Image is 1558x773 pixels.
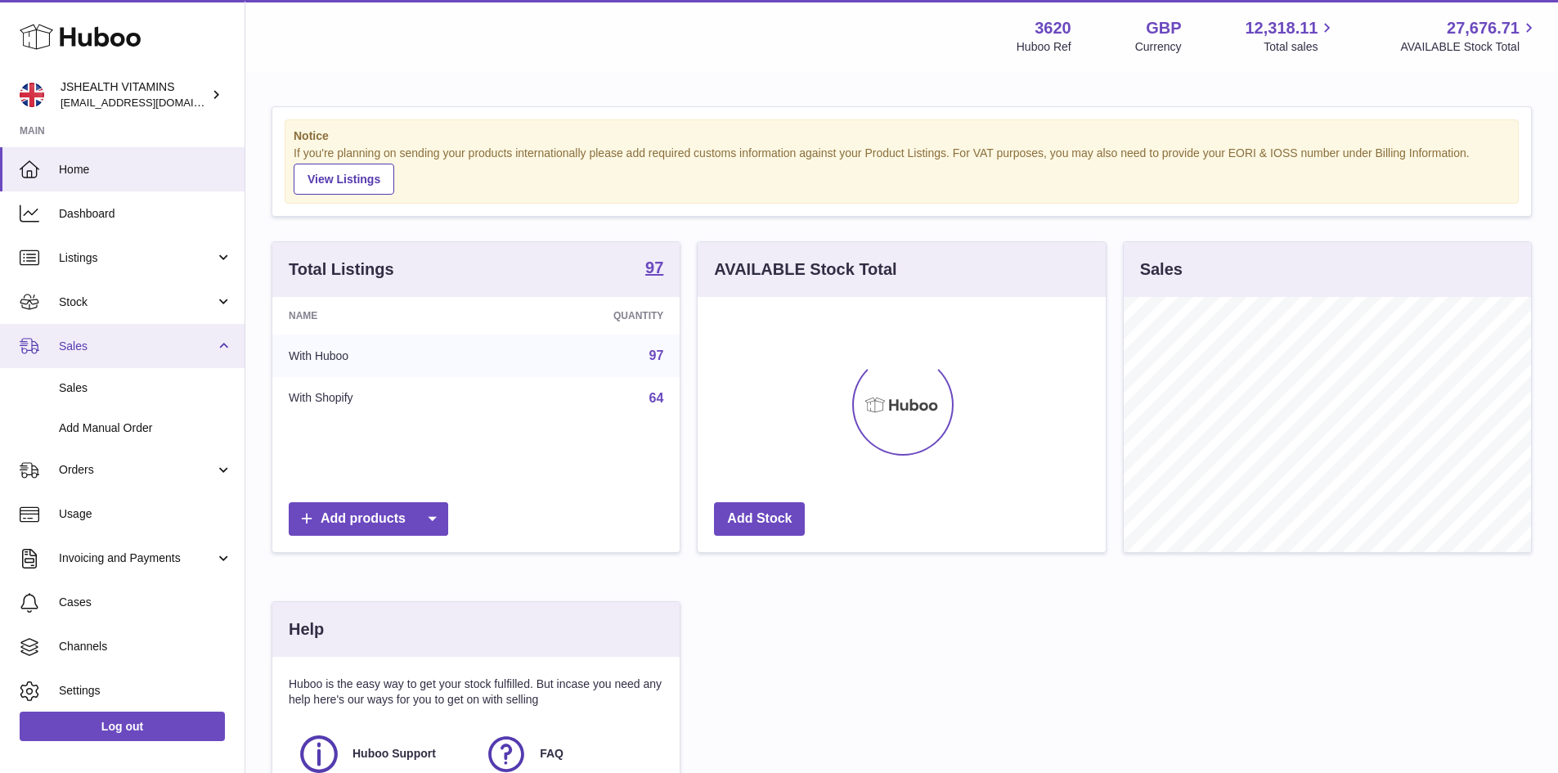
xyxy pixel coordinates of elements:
[59,206,232,222] span: Dashboard
[59,462,215,478] span: Orders
[1245,17,1336,55] a: 12,318.11 Total sales
[59,683,232,699] span: Settings
[59,420,232,436] span: Add Manual Order
[20,712,225,741] a: Log out
[1140,258,1183,281] h3: Sales
[540,746,563,762] span: FAQ
[1400,39,1538,55] span: AVAILABLE Stock Total
[59,551,215,566] span: Invoicing and Payments
[294,164,394,195] a: View Listings
[289,676,663,708] p: Huboo is the easy way to get your stock fulfilled. But incase you need any help here's our ways f...
[59,162,232,178] span: Home
[1245,17,1318,39] span: 12,318.11
[492,297,680,335] th: Quantity
[289,258,394,281] h3: Total Listings
[59,294,215,310] span: Stock
[59,595,232,610] span: Cases
[1447,17,1520,39] span: 27,676.71
[59,506,232,522] span: Usage
[59,639,232,654] span: Channels
[1400,17,1538,55] a: 27,676.71 AVAILABLE Stock Total
[1035,17,1071,39] strong: 3620
[1135,39,1182,55] div: Currency
[645,259,663,279] a: 97
[61,79,208,110] div: JSHEALTH VITAMINS
[649,348,664,362] a: 97
[61,96,240,109] span: [EMAIL_ADDRESS][DOMAIN_NAME]
[1017,39,1071,55] div: Huboo Ref
[289,618,324,640] h3: Help
[714,258,896,281] h3: AVAILABLE Stock Total
[59,339,215,354] span: Sales
[272,297,492,335] th: Name
[649,391,664,405] a: 64
[294,146,1510,195] div: If you're planning on sending your products internationally please add required customs informati...
[59,380,232,396] span: Sales
[1264,39,1336,55] span: Total sales
[352,746,436,762] span: Huboo Support
[59,250,215,266] span: Listings
[272,335,492,377] td: With Huboo
[714,502,805,536] a: Add Stock
[645,259,663,276] strong: 97
[1146,17,1181,39] strong: GBP
[272,377,492,420] td: With Shopify
[289,502,448,536] a: Add products
[20,83,44,107] img: internalAdmin-3620@internal.huboo.com
[294,128,1510,144] strong: Notice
